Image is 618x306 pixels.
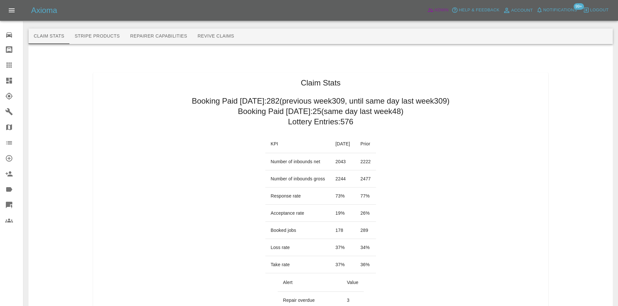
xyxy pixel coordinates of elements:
[355,187,376,205] td: 77 %
[330,256,355,273] td: 37 %
[278,273,342,292] th: Alert
[265,153,330,170] td: Number of inbounds net
[355,239,376,256] td: 34 %
[29,28,69,44] button: Claim Stats
[4,3,19,18] button: Open drawer
[330,135,355,153] th: [DATE]
[265,205,330,222] td: Acceptance rate
[459,6,499,14] span: Help & Feedback
[426,5,450,15] a: Admin
[511,7,533,14] span: Account
[265,222,330,239] td: Booked jobs
[125,28,192,44] button: Repairer Capabilities
[330,222,355,239] td: 178
[330,153,355,170] td: 2043
[192,96,450,106] h2: Booking Paid [DATE]: 282 (previous week 309 , until same day last week 309 )
[192,28,239,44] button: Revive Claims
[288,117,353,127] h2: Lottery Entries: 576
[543,6,577,14] span: Notifications
[450,5,501,15] button: Help & Feedback
[330,187,355,205] td: 73 %
[330,205,355,222] td: 19 %
[501,5,535,16] a: Account
[238,106,404,117] h2: Booking Paid [DATE]: 25 (same day last week 48 )
[590,6,609,14] span: Logout
[265,256,330,273] td: Take rate
[330,239,355,256] td: 37 %
[330,170,355,187] td: 2244
[355,153,376,170] td: 2222
[342,273,364,292] th: Value
[31,5,57,16] h5: Axioma
[301,78,341,88] h1: Claim Stats
[355,135,376,153] th: Prior
[581,5,610,15] button: Logout
[535,5,579,15] button: Notifications
[355,205,376,222] td: 26 %
[355,222,376,239] td: 289
[574,3,584,10] span: 99+
[265,239,330,256] td: Loss rate
[265,170,330,187] td: Number of inbounds gross
[265,135,330,153] th: KPI
[69,28,125,44] button: Stripe Products
[434,6,449,14] span: Admin
[355,256,376,273] td: 36 %
[355,170,376,187] td: 2477
[265,187,330,205] td: Response rate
